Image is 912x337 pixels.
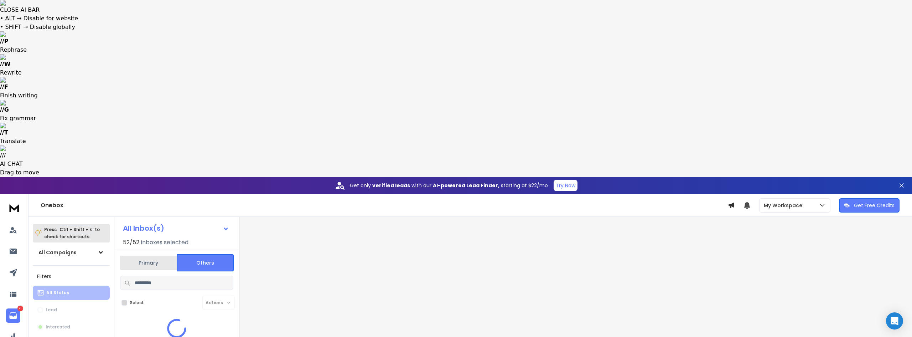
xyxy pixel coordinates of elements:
button: Try Now [554,180,577,191]
p: Press to check for shortcuts. [44,226,100,240]
label: Select [130,300,144,306]
button: All Campaigns [33,245,110,260]
button: All Inbox(s) [117,221,235,235]
span: Ctrl + Shift + k [58,225,93,234]
button: Get Free Credits [839,198,900,213]
div: Open Intercom Messenger [886,312,903,330]
a: 21 [6,308,20,323]
p: Get Free Credits [854,202,895,209]
p: 21 [17,306,23,311]
h1: All Campaigns [38,249,77,256]
p: My Workspace [764,202,805,209]
img: logo [7,201,21,214]
span: 52 / 52 [123,238,139,247]
p: Try Now [556,182,575,189]
strong: AI-powered Lead Finder, [433,182,499,189]
h1: All Inbox(s) [123,225,164,232]
button: Primary [120,255,177,271]
h3: Filters [33,271,110,281]
strong: verified leads [372,182,410,189]
button: Others [177,254,234,271]
p: Get only with our starting at $22/mo [350,182,548,189]
h1: Onebox [41,201,728,210]
h3: Inboxes selected [141,238,188,247]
